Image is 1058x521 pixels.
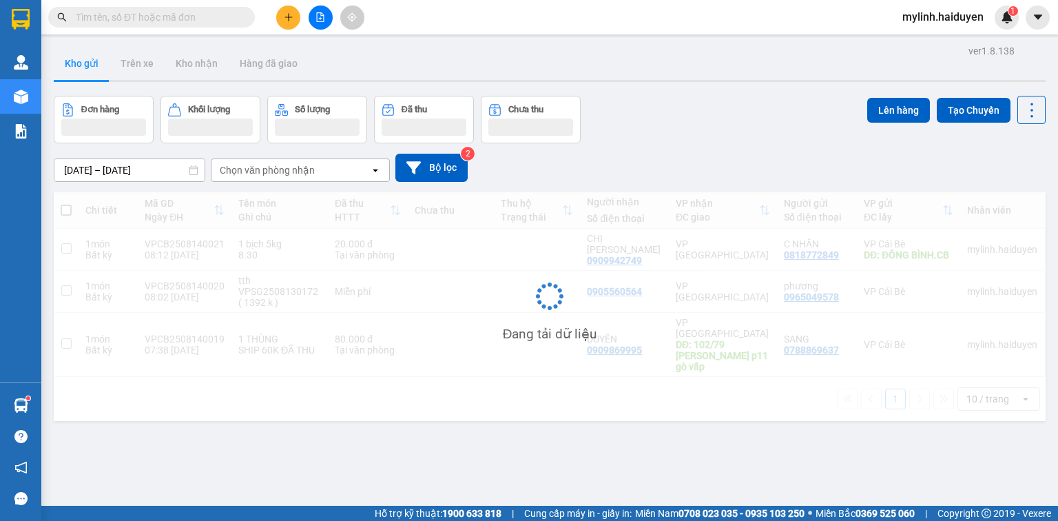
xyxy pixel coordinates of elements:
[855,508,915,519] strong: 0369 525 060
[220,163,315,177] div: Chọn văn phòng nhận
[57,12,67,22] span: search
[481,96,581,143] button: Chưa thu
[1008,6,1018,16] sup: 1
[982,509,991,518] span: copyright
[54,96,154,143] button: Đơn hàng
[678,508,805,519] strong: 0708 023 035 - 0935 103 250
[284,12,293,22] span: plus
[276,6,300,30] button: plus
[54,47,110,80] button: Kho gửi
[1026,6,1050,30] button: caret-down
[14,492,28,505] span: message
[347,12,357,22] span: aim
[14,124,28,139] img: solution-icon
[867,98,930,123] button: Lên hàng
[26,396,30,400] sup: 1
[816,506,915,521] span: Miền Bắc
[295,105,330,114] div: Số lượng
[968,43,1015,59] div: ver 1.8.138
[188,105,230,114] div: Khối lượng
[76,10,238,25] input: Tìm tên, số ĐT hoặc mã đơn
[503,324,597,345] div: Đang tải dữ liệu
[160,96,260,143] button: Khối lượng
[54,159,205,181] input: Select a date range.
[14,430,28,443] span: question-circle
[374,96,474,143] button: Đã thu
[1032,11,1044,23] span: caret-down
[925,506,927,521] span: |
[229,47,309,80] button: Hàng đã giao
[442,508,501,519] strong: 1900 633 818
[14,55,28,70] img: warehouse-icon
[508,105,543,114] div: Chưa thu
[14,398,28,413] img: warehouse-icon
[12,9,30,30] img: logo-vxr
[375,506,501,521] span: Hỗ trợ kỹ thuật:
[512,506,514,521] span: |
[1001,11,1013,23] img: icon-new-feature
[395,154,468,182] button: Bộ lọc
[808,511,812,516] span: ⚪️
[1010,6,1015,16] span: 1
[635,506,805,521] span: Miền Nam
[891,8,995,25] span: mylinh.haiduyen
[402,105,427,114] div: Đã thu
[937,98,1010,123] button: Tạo Chuyến
[370,165,381,176] svg: open
[14,90,28,104] img: warehouse-icon
[461,147,475,161] sup: 2
[110,47,165,80] button: Trên xe
[524,506,632,521] span: Cung cấp máy in - giấy in:
[315,12,325,22] span: file-add
[165,47,229,80] button: Kho nhận
[267,96,367,143] button: Số lượng
[14,461,28,474] span: notification
[340,6,364,30] button: aim
[81,105,119,114] div: Đơn hàng
[309,6,333,30] button: file-add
